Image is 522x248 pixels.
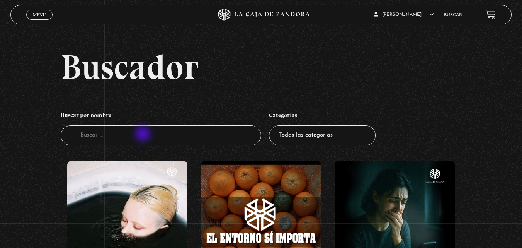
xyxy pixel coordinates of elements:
a: View your shopping cart [485,9,496,20]
h2: Buscador [61,50,512,84]
a: Buscar [444,13,462,17]
span: [PERSON_NAME] [374,12,434,17]
span: Menu [33,12,46,17]
span: Cerrar [30,19,48,24]
h4: Buscar por nombre [61,108,261,125]
h4: Categorías [269,108,376,125]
